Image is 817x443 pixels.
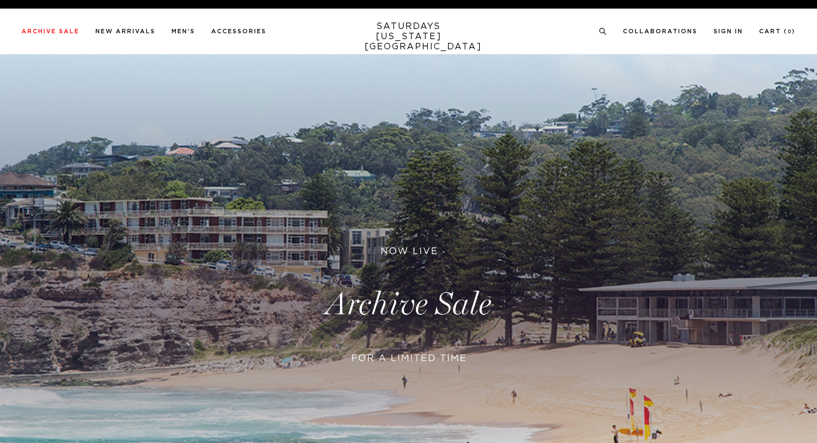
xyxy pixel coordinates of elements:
[172,28,195,34] a: Men's
[788,29,792,34] small: 0
[21,28,79,34] a: Archive Sale
[714,28,743,34] a: Sign In
[365,21,453,52] a: SATURDAYS[US_STATE][GEOGRAPHIC_DATA]
[211,28,266,34] a: Accessories
[95,28,155,34] a: New Arrivals
[759,28,796,34] a: Cart (0)
[623,28,697,34] a: Collaborations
